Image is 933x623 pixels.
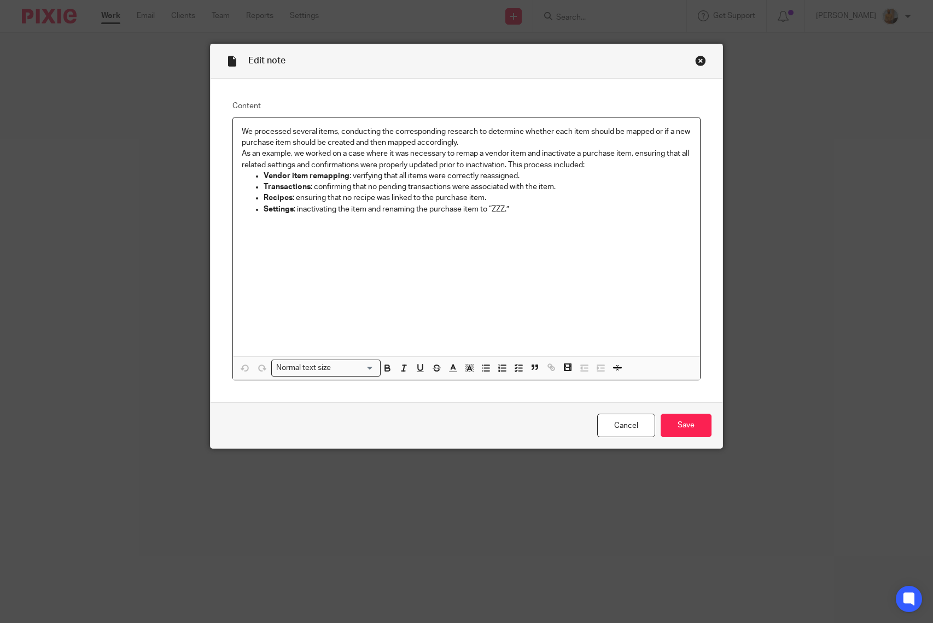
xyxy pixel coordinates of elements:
div: Close this dialog window [695,55,706,66]
strong: Transactions [264,183,311,191]
p: : ensuring that no recipe was linked to the purchase item. [264,192,691,203]
p: As an example, we worked on a case where it was necessary to remap a vendor item and inactivate a... [242,148,691,171]
input: Save [661,414,712,437]
strong: Vendor item remapping [264,172,349,180]
p: : verifying that all items were correctly reassigned. [264,171,691,181]
span: Edit note [248,56,285,65]
p: : inactivating the item and renaming the purchase item to “ZZZ.” [264,204,691,215]
strong: Recipes [264,194,293,202]
p: : confirming that no pending transactions were associated with the item. [264,181,691,192]
span: Normal text size [274,362,334,374]
a: Cancel [597,414,655,437]
div: Search for option [271,360,381,377]
input: Search for option [335,362,374,374]
label: Content [232,101,701,111]
p: We processed several items, conducting the corresponding research to determine whether each item ... [242,126,691,149]
strong: Settings [264,205,294,213]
